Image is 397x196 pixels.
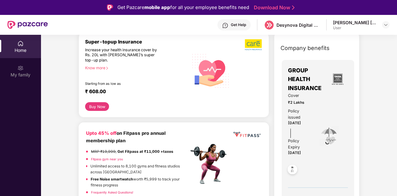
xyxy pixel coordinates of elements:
img: svg+xml;base64,PHN2ZyBpZD0iRHJvcGRvd24tMzJ4MzIiIHhtbG5zPSJodHRwOi8vd3d3LnczLm9yZy8yMDAwL3N2ZyIgd2... [383,22,388,27]
div: Starting from as low as [85,82,162,86]
del: MRP ₹19,999, [91,149,116,154]
div: Policy Expiry [288,138,311,150]
div: [PERSON_NAME] [PERSON_NAME] [333,20,376,25]
span: ₹2 Lakhs [288,100,311,106]
div: Super-topup Insurance [85,39,189,45]
span: [DATE] [288,121,301,125]
span: right [105,66,109,70]
span: Company benefits [281,44,330,52]
div: Get Help [231,22,246,27]
a: Fitpass gym near you [91,157,123,161]
div: Desynova Digital private limited [276,22,320,28]
strong: Get Fitpass at ₹11,000 +taxes [117,149,173,154]
span: GROUP HEALTH INSURANCE [288,66,327,93]
img: icon [319,126,339,146]
img: svg+xml;base64,PHN2ZyB4bWxucz0iaHR0cDovL3d3dy53My5vcmcvMjAwMC9zdmciIHhtbG5zOnhsaW5rPSJodHRwOi8vd3... [189,48,233,93]
a: Download Now [254,4,293,11]
img: svg+xml;base64,PHN2ZyB4bWxucz0iaHR0cDovL3d3dy53My5vcmcvMjAwMC9zdmciIHdpZHRoPSI0OC45NDMiIGhlaWdodD... [285,163,300,178]
a: Frequently Asked Questions! [91,190,133,194]
strong: mobile app [144,4,170,10]
img: logo%20(5).png [265,21,274,30]
img: b5dec4f62d2307b9de63beb79f102df3.png [245,39,262,51]
p: Unlimited access to 8,100 gyms and fitness studios across [GEOGRAPHIC_DATA] [90,163,189,175]
b: Upto 45% off [86,130,116,136]
img: svg+xml;base64,PHN2ZyBpZD0iSGVscC0zMngzMiIgeG1sbnM9Imh0dHA6Ly93d3cudzMub3JnLzIwMDAvc3ZnIiB3aWR0aD... [222,22,228,29]
strong: Free Noise smartwatch [91,177,133,181]
img: Logo [107,4,113,11]
div: Know more [85,66,185,70]
span: [DATE] [288,151,301,155]
span: Cover [288,93,311,99]
div: Policy issued [288,108,311,121]
img: insurerLogo [329,71,346,88]
div: User [333,25,376,30]
img: Stroke [292,4,294,11]
img: fppp.png [232,130,262,139]
b: on Fitpass pro annual membership plan [86,130,166,143]
div: ₹ 608.00 [85,89,182,96]
img: svg+xml;base64,PHN2ZyBpZD0iSG9tZSIgeG1sbnM9Imh0dHA6Ly93d3cudzMub3JnLzIwMDAvc3ZnIiB3aWR0aD0iMjAiIG... [17,40,24,47]
p: worth ₹5,999 to track your fitness progress [91,176,189,188]
div: Get Pazcare for all your employee benefits need [117,4,249,11]
img: New Pazcare Logo [7,21,48,29]
div: Increase your health insurance cover by Rs. 20L with [PERSON_NAME]’s super top-up plan. [85,48,162,63]
img: svg+xml;base64,PHN2ZyB3aWR0aD0iMjAiIGhlaWdodD0iMjAiIHZpZXdCb3g9IjAgMCAyMCAyMCIgZmlsbD0ibm9uZSIgeG... [17,65,24,71]
img: fpp.png [189,142,232,186]
button: Buy Now [85,102,109,111]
